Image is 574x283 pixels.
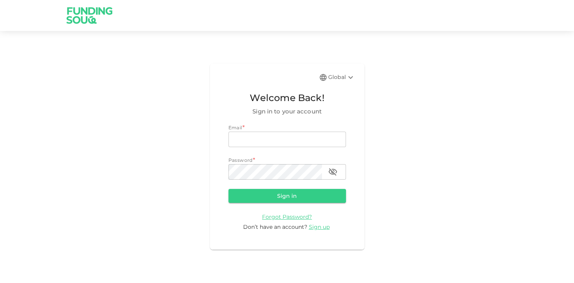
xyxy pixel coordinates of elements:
input: email [228,132,346,147]
span: Email [228,125,242,130]
span: Sign up [309,223,330,230]
a: Forgot Password? [262,213,312,220]
span: Welcome Back! [228,91,346,105]
span: Password [228,157,253,163]
button: Sign in [228,189,346,203]
input: password [228,164,322,180]
span: Don’t have an account? [243,223,307,230]
div: Global [328,73,355,82]
span: Sign in to your account [228,107,346,116]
